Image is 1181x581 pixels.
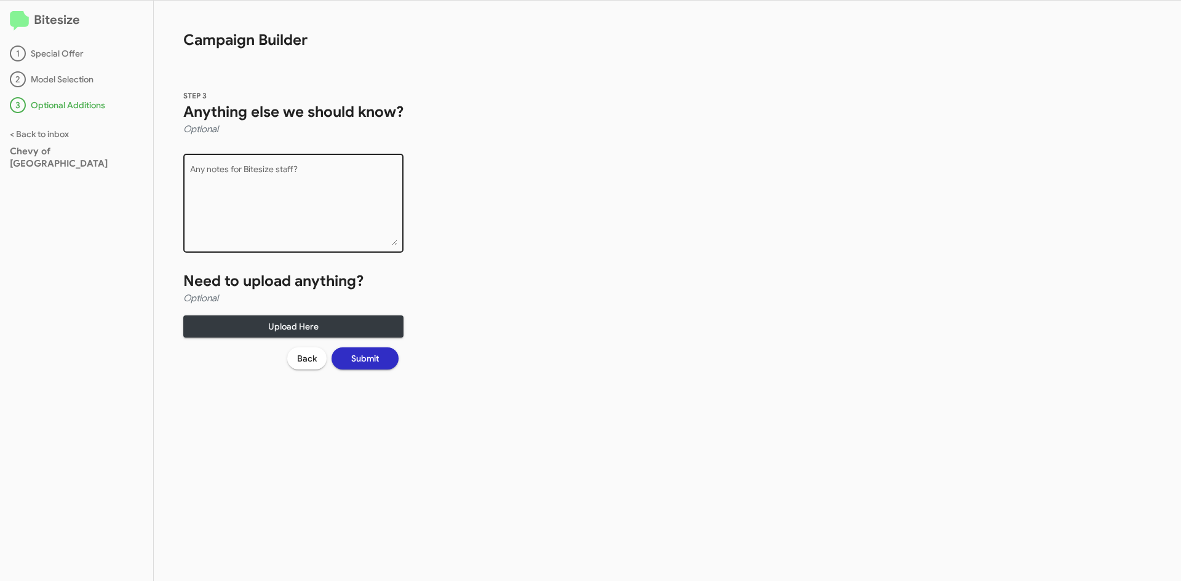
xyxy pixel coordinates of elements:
[193,315,394,338] span: Upload Here
[10,97,143,113] div: Optional Additions
[10,11,29,31] img: logo-minimal.svg
[10,10,143,31] h2: Bitesize
[297,347,317,370] span: Back
[10,145,143,170] div: Chevy of [GEOGRAPHIC_DATA]
[10,45,143,61] div: Special Offer
[10,71,143,87] div: Model Selection
[10,128,69,140] a: < Back to inbox
[183,102,404,122] h1: Anything else we should know?
[154,1,433,50] h1: Campaign Builder
[183,122,404,136] h4: Optional
[10,71,26,87] div: 2
[287,347,327,370] button: Back
[183,315,404,338] button: Upload Here
[10,45,26,61] div: 1
[183,291,404,306] h4: Optional
[183,271,404,291] h1: Need to upload anything?
[10,97,26,113] div: 3
[332,347,399,370] button: Submit
[183,91,207,100] span: STEP 3
[351,347,379,370] span: Submit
